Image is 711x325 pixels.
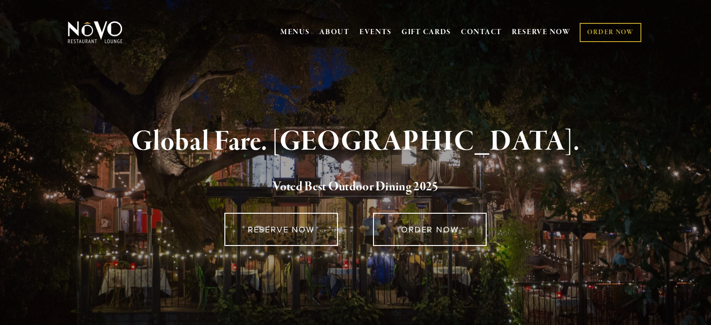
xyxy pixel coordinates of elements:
a: GIFT CARDS [402,23,451,41]
a: RESERVE NOW [224,213,338,246]
h2: 5 [83,177,628,197]
a: ORDER NOW [580,23,641,42]
a: EVENTS [359,28,392,37]
a: ABOUT [319,28,350,37]
a: MENUS [280,28,310,37]
strong: Global Fare. [GEOGRAPHIC_DATA]. [131,124,580,159]
a: Voted Best Outdoor Dining 202 [273,179,432,196]
a: CONTACT [461,23,502,41]
img: Novo Restaurant &amp; Lounge [66,21,124,44]
a: RESERVE NOW [512,23,571,41]
a: ORDER NOW [373,213,487,246]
